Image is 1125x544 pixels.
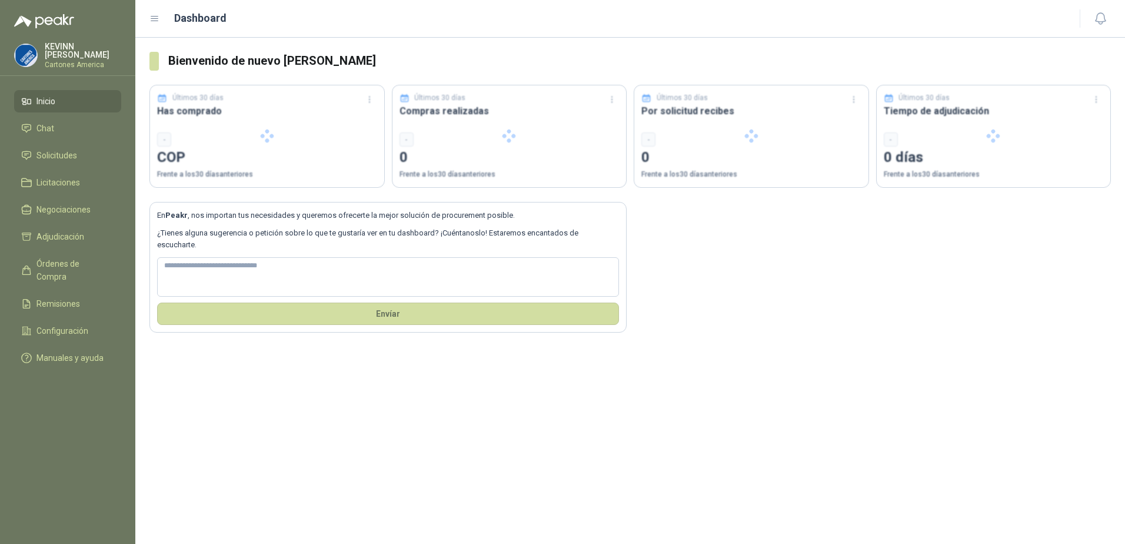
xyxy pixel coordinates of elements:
[36,149,77,162] span: Solicitudes
[15,44,37,67] img: Company Logo
[174,10,227,26] h1: Dashboard
[45,61,121,68] p: Cartones America
[14,320,121,342] a: Configuración
[14,117,121,140] a: Chat
[36,95,55,108] span: Inicio
[14,253,121,288] a: Órdenes de Compra
[157,210,619,221] p: En , nos importan tus necesidades y queremos ofrecerte la mejor solución de procurement posible.
[36,257,110,283] span: Órdenes de Compra
[14,144,121,167] a: Solicitudes
[36,176,80,189] span: Licitaciones
[45,42,121,59] p: KEVINN [PERSON_NAME]
[14,347,121,369] a: Manuales y ayuda
[168,52,1111,70] h3: Bienvenido de nuevo [PERSON_NAME]
[36,324,88,337] span: Configuración
[14,171,121,194] a: Licitaciones
[36,122,54,135] span: Chat
[157,227,619,251] p: ¿Tienes alguna sugerencia o petición sobre lo que te gustaría ver en tu dashboard? ¡Cuéntanoslo! ...
[36,351,104,364] span: Manuales y ayuda
[14,14,74,28] img: Logo peakr
[36,230,84,243] span: Adjudicación
[36,297,80,310] span: Remisiones
[36,203,91,216] span: Negociaciones
[165,211,188,220] b: Peakr
[14,225,121,248] a: Adjudicación
[14,293,121,315] a: Remisiones
[14,198,121,221] a: Negociaciones
[14,90,121,112] a: Inicio
[157,303,619,325] button: Envíar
